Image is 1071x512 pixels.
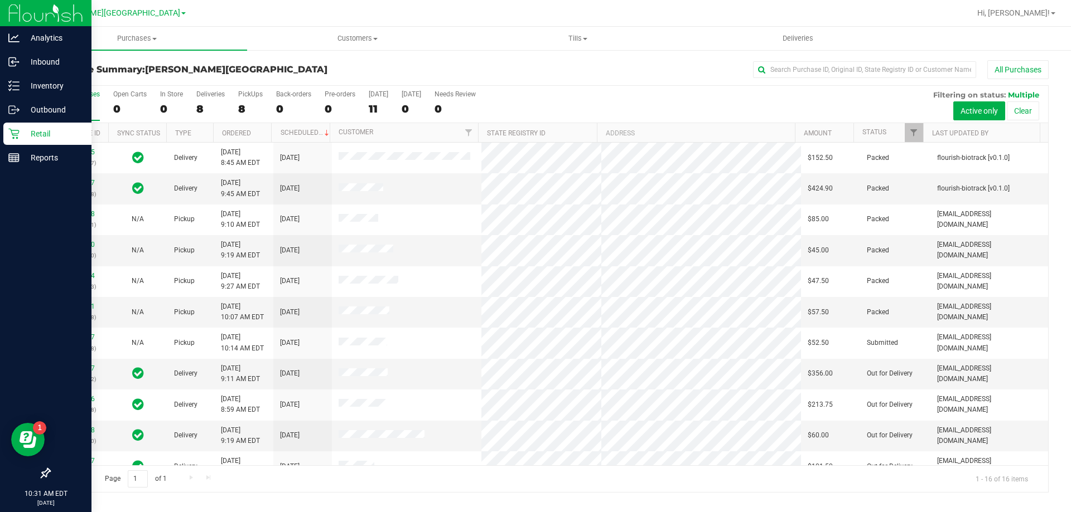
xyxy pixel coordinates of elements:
iframe: Resource center unread badge [33,421,46,435]
span: flourish-biotrack [v0.1.0] [937,153,1010,163]
th: Address [597,123,795,143]
span: In Sync [132,150,144,165]
span: Pickup [174,245,195,256]
span: Packed [867,153,889,163]
span: In Sync [132,181,144,196]
span: Submitted [867,338,898,348]
span: Out for Delivery [867,461,913,472]
div: Back-orders [276,90,311,98]
div: 0 [325,103,355,115]
span: In Sync [132,459,144,474]
span: $52.50 [808,338,829,348]
p: Analytics [20,31,86,45]
p: Outbound [20,103,86,116]
button: N/A [132,245,144,256]
span: Page of 1 [95,470,176,487]
span: Not Applicable [132,215,144,223]
a: 11816157 [64,457,95,465]
span: Delivery [174,399,197,410]
span: Purchases [27,33,247,43]
span: Deliveries [768,33,828,43]
span: [DATE] [280,368,300,379]
button: Active only [953,101,1005,120]
a: 11815948 [64,210,95,218]
div: Pre-orders [325,90,355,98]
span: [DATE] [280,276,300,286]
span: [EMAIL_ADDRESS][DOMAIN_NAME] [937,363,1041,384]
span: $45.00 [808,245,829,256]
span: Not Applicable [132,339,144,347]
span: [EMAIL_ADDRESS][DOMAIN_NAME] [937,301,1041,323]
span: Delivery [174,183,197,194]
span: $57.50 [808,307,829,318]
span: $47.50 [808,276,829,286]
inline-svg: Reports [8,152,20,163]
span: [DATE] 9:19 AM EDT [221,425,260,446]
button: Clear [1007,101,1039,120]
a: 11811095 [64,148,95,156]
inline-svg: Inventory [8,80,20,91]
a: Filter [460,123,478,142]
div: 0 [113,103,147,115]
a: 11816304 [64,272,95,280]
a: 11811707 [64,364,95,372]
span: [DATE] [280,245,300,256]
span: Delivery [174,368,197,379]
span: 1 - 16 of 16 items [967,470,1037,487]
inline-svg: Analytics [8,32,20,43]
a: Ordered [222,129,251,137]
span: Multiple [1008,90,1039,99]
span: Out for Delivery [867,368,913,379]
span: [DATE] [280,214,300,225]
span: [DATE] 8:59 AM EDT [221,394,260,415]
iframe: Resource center [11,423,45,456]
button: N/A [132,214,144,225]
span: Pickup [174,276,195,286]
span: Out for Delivery [867,399,913,410]
div: 8 [238,103,263,115]
span: [DATE] [280,338,300,348]
span: Packed [867,183,889,194]
h3: Purchase Summary: [49,65,382,75]
span: Pickup [174,338,195,348]
button: N/A [132,338,144,348]
p: Inbound [20,55,86,69]
span: [DATE] [280,183,300,194]
button: All Purchases [987,60,1049,79]
span: [EMAIL_ADDRESS][DOMAIN_NAME] [937,425,1041,446]
a: Filter [905,123,923,142]
a: 11816220 [64,241,95,248]
p: Inventory [20,79,86,92]
span: [DATE] [280,153,300,163]
span: Delivery [174,430,197,441]
span: $60.00 [808,430,829,441]
span: Out for Delivery [867,430,913,441]
span: Delivery [174,153,197,163]
a: Deliveries [688,27,908,50]
a: Customers [247,27,467,50]
span: [EMAIL_ADDRESS][DOMAIN_NAME] [937,332,1041,353]
span: In Sync [132,365,144,381]
a: Last Updated By [932,129,988,137]
span: $213.75 [808,399,833,410]
a: 11816731 [64,303,95,310]
div: In Store [160,90,183,98]
div: 0 [160,103,183,115]
p: Reports [20,151,86,164]
div: Open Carts [113,90,147,98]
span: Not Applicable [132,246,144,254]
span: $356.00 [808,368,833,379]
button: N/A [132,276,144,286]
div: [DATE] [369,90,388,98]
span: [DATE] 9:45 AM EDT [221,178,260,199]
span: Packed [867,214,889,225]
span: Tills [468,33,687,43]
span: [PERSON_NAME][GEOGRAPHIC_DATA] [42,8,180,18]
a: Customer [339,128,373,136]
span: Packed [867,276,889,286]
input: 1 [128,470,148,487]
span: Pickup [174,214,195,225]
span: [DATE] 10:14 AM EDT [221,332,264,353]
span: flourish-biotrack [v0.1.0] [937,183,1010,194]
inline-svg: Retail [8,128,20,139]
